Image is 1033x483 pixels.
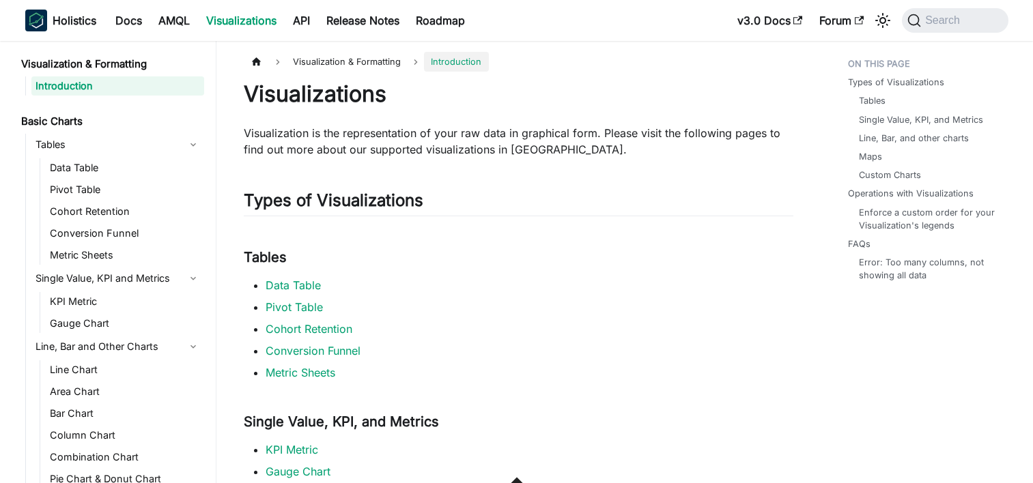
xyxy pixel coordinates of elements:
a: Docs [107,10,150,31]
h1: Visualizations [244,80,793,108]
a: Cohort Retention [266,322,352,336]
a: Metric Sheets [46,246,204,265]
a: AMQL [150,10,198,31]
a: Basic Charts [17,112,204,131]
img: Holistics [25,10,47,31]
a: Error: Too many columns, not showing all data [859,256,995,282]
a: Types of Visualizations [848,76,944,89]
a: Visualization & Formatting [17,55,204,74]
a: v3.0 Docs [729,10,811,31]
b: Holistics [53,12,96,29]
a: KPI Metric [46,292,204,311]
a: Combination Chart [46,448,204,467]
a: Metric Sheets [266,366,335,379]
p: Visualization is the representation of your raw data in graphical form. Please visit the followin... [244,125,793,158]
h2: Types of Visualizations [244,190,793,216]
a: Line, Bar and Other Charts [31,336,204,357]
button: Switch between dark and light mode (currently system mode) [872,10,894,31]
a: HolisticsHolisticsHolistics [25,10,96,31]
a: Operations with Visualizations [848,187,974,200]
a: Cohort Retention [46,202,204,221]
h3: Single Value, KPI, and Metrics [244,413,793,430]
a: Visualizations [198,10,285,31]
a: Data Table [266,278,321,292]
a: Data Table [46,158,204,177]
span: Search [921,14,968,27]
a: Roadmap [408,10,473,31]
nav: Docs sidebar [12,41,216,483]
nav: Breadcrumbs [244,52,793,72]
a: Line Chart [46,360,204,379]
a: Area Chart [46,382,204,401]
a: Single Value, KPI, and Metrics [859,113,983,126]
a: Introduction [31,76,204,96]
a: API [285,10,318,31]
a: Home page [244,52,270,72]
a: KPI Metric [266,443,318,456]
button: Search (Command+K) [902,8,1008,33]
a: Gauge Chart [266,465,330,478]
a: Conversion Funnel [266,344,360,357]
a: FAQs [848,237,871,250]
a: Maps [859,150,882,163]
a: Gauge Chart [46,314,204,333]
h3: Tables [244,249,793,266]
a: Enforce a custom order for your Visualization's legends [859,206,995,232]
span: Introduction [424,52,488,72]
a: Tables [859,94,886,107]
a: Tables [31,134,204,156]
a: Custom Charts [859,169,921,181]
a: Column Chart [46,426,204,445]
a: Release Notes [318,10,408,31]
a: Single Value, KPI and Metrics [31,267,204,289]
a: Conversion Funnel [46,224,204,243]
a: Pivot Table [46,180,204,199]
a: Bar Chart [46,404,204,423]
a: Forum [811,10,872,31]
a: Line, Bar, and other charts [859,132,969,145]
a: Pivot Table [266,300,323,314]
span: Visualization & Formatting [286,52,408,72]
